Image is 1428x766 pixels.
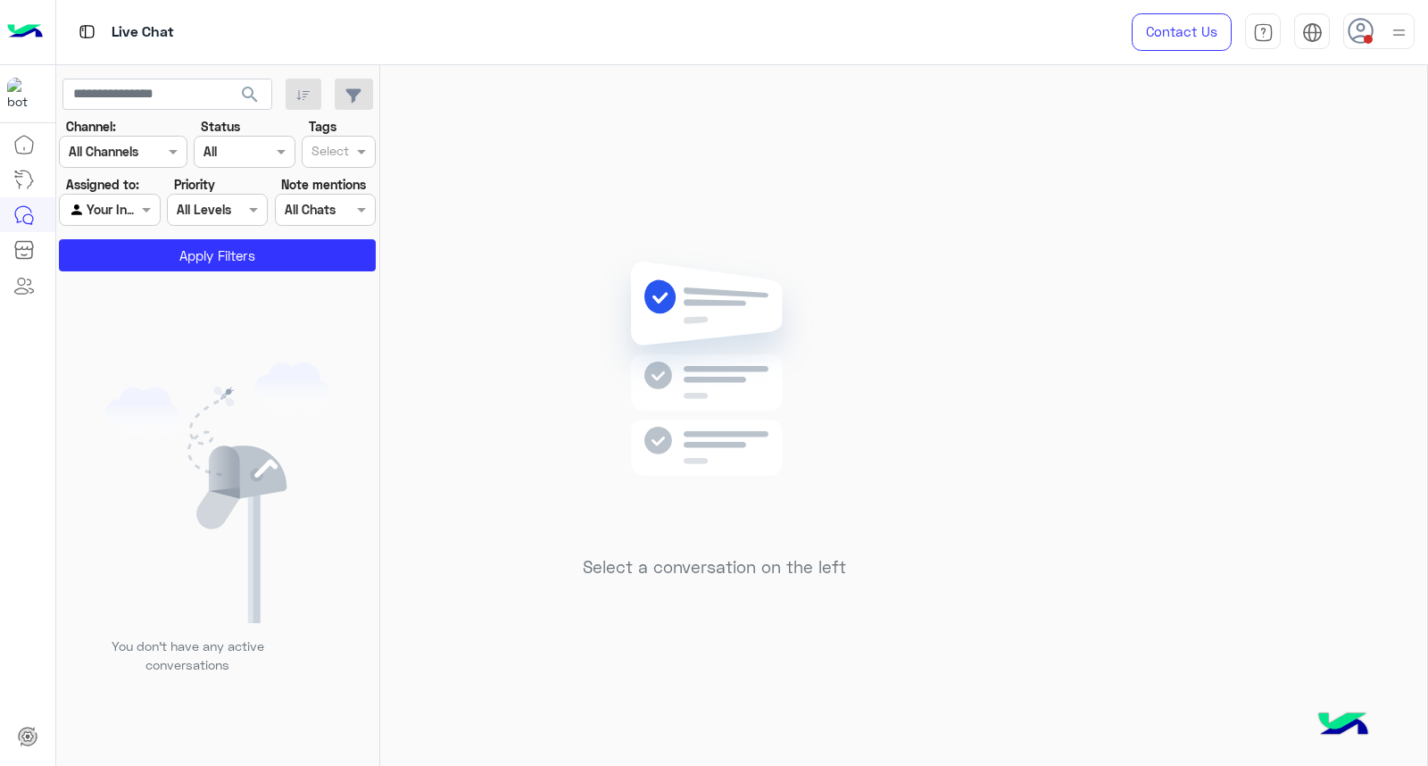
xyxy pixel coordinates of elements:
label: Priority [174,175,215,194]
label: Assigned to: [66,175,139,194]
img: 1403182699927242 [7,78,39,110]
p: Live Chat [112,21,174,45]
a: Contact Us [1132,13,1232,51]
p: You don’t have any active conversations [97,637,278,675]
label: Channel: [66,117,116,136]
img: Logo [7,13,43,51]
label: Status [201,117,240,136]
button: Apply Filters [59,239,376,271]
img: tab [1253,22,1274,43]
img: tab [1302,22,1323,43]
span: search [239,84,261,105]
img: no messages [585,247,843,544]
label: Tags [309,117,336,136]
img: hulul-logo.png [1312,695,1374,757]
div: Select [309,141,349,164]
img: profile [1388,21,1410,44]
img: tab [76,21,98,43]
a: tab [1245,13,1281,51]
button: search [228,79,272,117]
img: empty users [105,362,330,623]
h5: Select a conversation on the left [583,557,846,578]
label: Note mentions [281,175,366,194]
